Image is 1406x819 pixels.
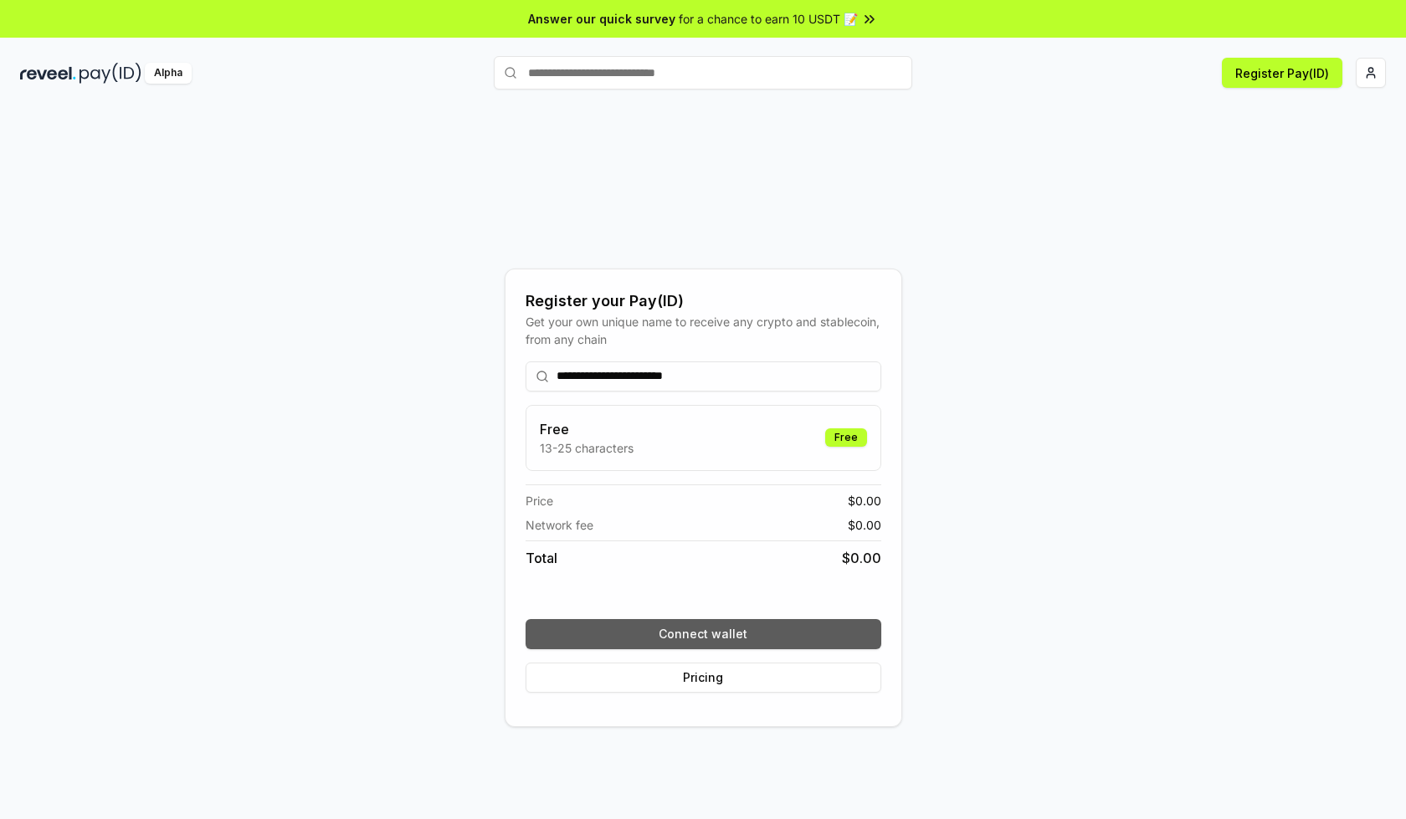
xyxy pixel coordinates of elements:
span: for a chance to earn 10 USDT 📝 [679,10,858,28]
div: Get your own unique name to receive any crypto and stablecoin, from any chain [526,313,881,348]
div: Register your Pay(ID) [526,289,881,313]
div: Free [825,428,867,447]
button: Register Pay(ID) [1222,58,1342,88]
span: $ 0.00 [848,516,881,534]
img: reveel_dark [20,63,76,84]
span: $ 0.00 [842,548,881,568]
span: Answer our quick survey [528,10,675,28]
span: Total [526,548,557,568]
span: Price [526,492,553,509]
img: pay_id [80,63,141,84]
button: Connect wallet [526,619,881,649]
h3: Free [540,419,634,439]
span: Network fee [526,516,593,534]
p: 13-25 characters [540,439,634,457]
span: $ 0.00 [848,492,881,509]
button: Pricing [526,663,881,693]
div: Alpha [145,63,192,84]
